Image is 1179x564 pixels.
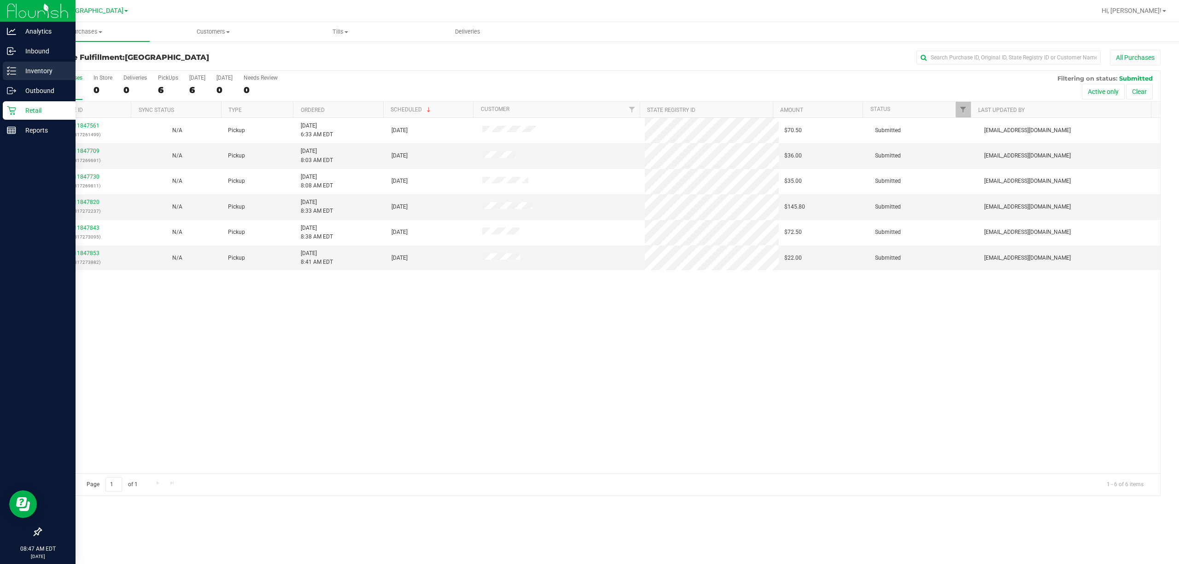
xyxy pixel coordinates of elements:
[391,106,432,113] a: Scheduled
[172,255,182,261] span: Not Applicable
[978,107,1025,113] a: Last Updated By
[228,107,242,113] a: Type
[1082,84,1125,99] button: Active only
[228,254,245,262] span: Pickup
[7,126,16,135] inline-svg: Reports
[16,26,71,37] p: Analytics
[172,203,182,211] button: N/A
[984,177,1071,186] span: [EMAIL_ADDRESS][DOMAIN_NAME]
[172,126,182,135] button: N/A
[301,122,333,139] span: [DATE] 6:33 AM EDT
[123,85,147,95] div: 0
[984,228,1071,237] span: [EMAIL_ADDRESS][DOMAIN_NAME]
[870,106,890,112] a: Status
[301,107,325,113] a: Ordered
[172,254,182,262] button: N/A
[22,28,150,36] span: Purchases
[123,75,147,81] div: Deliveries
[916,51,1101,64] input: Search Purchase ID, Original ID, State Registry ID or Customer Name...
[60,7,123,15] span: [GEOGRAPHIC_DATA]
[625,102,640,117] a: Filter
[74,174,99,180] a: 11847730
[784,177,802,186] span: $35.00
[189,75,205,81] div: [DATE]
[16,105,71,116] p: Retail
[4,545,71,553] p: 08:47 AM EDT
[956,102,971,117] a: Filter
[41,53,414,62] h3: Purchase Fulfillment:
[16,125,71,136] p: Reports
[172,228,182,237] button: N/A
[875,126,901,135] span: Submitted
[79,477,145,492] span: Page of 1
[7,27,16,36] inline-svg: Analytics
[228,203,245,211] span: Pickup
[47,181,126,190] p: (317269811)
[7,86,16,95] inline-svg: Outbound
[172,152,182,159] span: Not Applicable
[158,85,178,95] div: 6
[391,126,408,135] span: [DATE]
[74,250,99,256] a: 11847853
[47,207,126,215] p: (317272237)
[7,106,16,115] inline-svg: Retail
[93,85,112,95] div: 0
[784,254,802,262] span: $22.00
[189,85,205,95] div: 6
[1057,75,1117,82] span: Filtering on status:
[172,229,182,235] span: Not Applicable
[875,254,901,262] span: Submitted
[1126,84,1153,99] button: Clear
[74,225,99,231] a: 11847843
[16,65,71,76] p: Inventory
[301,224,333,241] span: [DATE] 8:38 AM EDT
[74,199,99,205] a: 11847820
[47,156,126,165] p: (317269691)
[984,203,1071,211] span: [EMAIL_ADDRESS][DOMAIN_NAME]
[172,204,182,210] span: Not Applicable
[74,122,99,129] a: 11847561
[228,228,245,237] span: Pickup
[150,28,277,36] span: Customers
[391,203,408,211] span: [DATE]
[875,177,901,186] span: Submitted
[1110,50,1161,65] button: All Purchases
[172,177,182,186] button: N/A
[1099,477,1151,491] span: 1 - 6 of 6 items
[784,126,802,135] span: $70.50
[16,46,71,57] p: Inbound
[984,151,1071,160] span: [EMAIL_ADDRESS][DOMAIN_NAME]
[4,553,71,560] p: [DATE]
[47,258,126,267] p: (317273882)
[47,130,126,139] p: (317261499)
[105,477,122,492] input: 1
[984,126,1071,135] span: [EMAIL_ADDRESS][DOMAIN_NAME]
[391,254,408,262] span: [DATE]
[301,249,333,267] span: [DATE] 8:41 AM EDT
[244,75,278,81] div: Needs Review
[1119,75,1153,82] span: Submitted
[875,228,901,237] span: Submitted
[244,85,278,95] div: 0
[277,22,404,41] a: Tills
[784,203,805,211] span: $145.80
[784,228,802,237] span: $72.50
[216,75,233,81] div: [DATE]
[172,151,182,160] button: N/A
[481,106,509,112] a: Customer
[277,28,404,36] span: Tills
[404,22,532,41] a: Deliveries
[172,127,182,134] span: Not Applicable
[150,22,277,41] a: Customers
[9,490,37,518] iframe: Resource center
[780,107,803,113] a: Amount
[443,28,493,36] span: Deliveries
[301,147,333,164] span: [DATE] 8:03 AM EDT
[172,178,182,184] span: Not Applicable
[228,126,245,135] span: Pickup
[7,66,16,76] inline-svg: Inventory
[7,47,16,56] inline-svg: Inbound
[391,228,408,237] span: [DATE]
[391,177,408,186] span: [DATE]
[301,198,333,215] span: [DATE] 8:33 AM EDT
